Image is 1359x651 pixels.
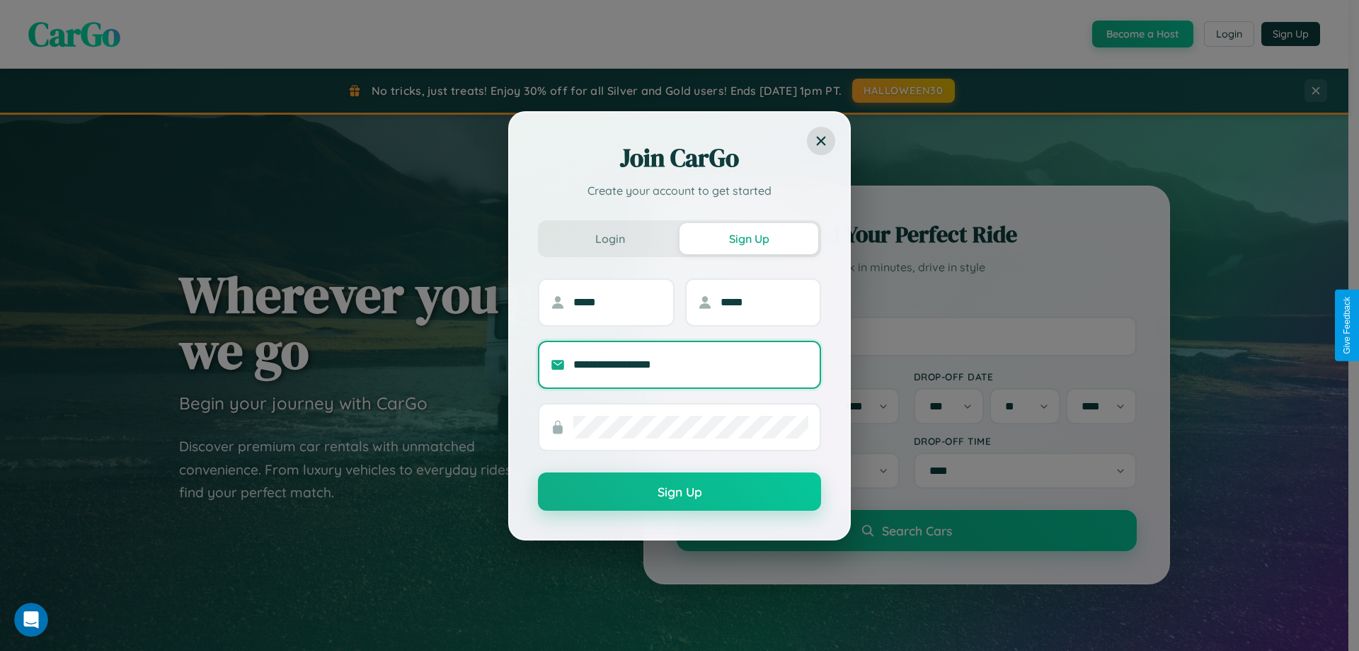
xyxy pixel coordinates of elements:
p: Create your account to get started [538,182,821,199]
div: Give Feedback [1342,297,1352,354]
h2: Join CarGo [538,141,821,175]
button: Sign Up [538,472,821,511]
button: Sign Up [679,223,818,254]
iframe: Intercom live chat [14,603,48,637]
button: Login [541,223,679,254]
